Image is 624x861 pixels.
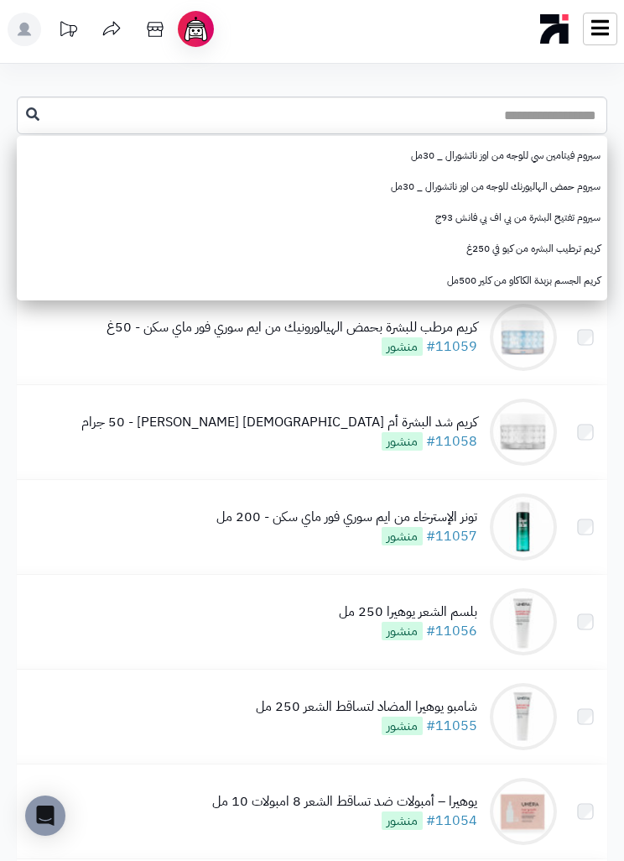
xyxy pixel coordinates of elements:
[490,588,557,655] img: بلسم الشعر يوهيرا 250 مل
[426,337,477,357] a: #11059
[256,697,477,717] div: شامبو يوهيرا المضاد لتساقط الشعر 250 مل
[426,621,477,641] a: #11056
[382,811,423,830] span: منشور
[25,796,65,836] div: Open Intercom Messenger
[81,413,477,432] div: كريم شد البشرة أم [DEMOGRAPHIC_DATA] [PERSON_NAME] - 50 جرام
[339,603,477,622] div: بلسم الشعر يوهيرا 250 مل
[382,432,423,451] span: منشور
[490,304,557,371] img: كريم مرطب للبشرة بحمض الهيالورونيك من ايم سوري فور ماي سكن - 50غ
[47,13,89,50] a: تحديثات المنصة
[107,318,477,337] div: كريم مرطب للبشرة بحمض الهيالورونيك من ايم سوري فور ماي سكن - 50غ
[382,717,423,735] span: منشور
[212,792,477,811] div: يوهيرا – أمبولات ضد تساقط الشعر 8 امبولات 10 مل
[426,526,477,546] a: #11057
[490,683,557,750] img: شامبو يوهيرا المضاد لتساقط الشعر 250 مل
[382,527,423,545] span: منشور
[490,778,557,845] img: يوهيرا – أمبولات ضد تساقط الشعر 8 امبولات 10 مل
[382,337,423,356] span: منشور
[17,233,607,264] a: كريم ترطيب البشره من كيو في 250غ
[490,399,557,466] img: كريم شد البشرة أم سوري ماي سكين - 50 جرام
[426,431,477,451] a: #11058
[490,493,557,561] img: تونر الإسترخاء من ايم سوري فور ماي سكن - 200 مل
[382,622,423,640] span: منشور
[181,14,211,44] img: ai-face.png
[216,508,477,527] div: تونر الإسترخاء من ايم سوري فور ماي سكن - 200 مل
[426,716,477,736] a: #11055
[17,202,607,233] a: سيروم تفتيح البشرة من بي اف بي فانش 93ج
[17,171,607,202] a: سيروم حمض الهاليورنك للوجه من اوز ناتشورال _ 30مل
[17,140,607,171] a: سيروم فيتامين سي للوجه من اوز ناتشورال _ 30مل
[426,811,477,831] a: #11054
[540,10,569,48] img: logo-mobile.png
[17,265,607,296] a: كريم الجسم بزبدة الكاكاو من كلير 500مل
